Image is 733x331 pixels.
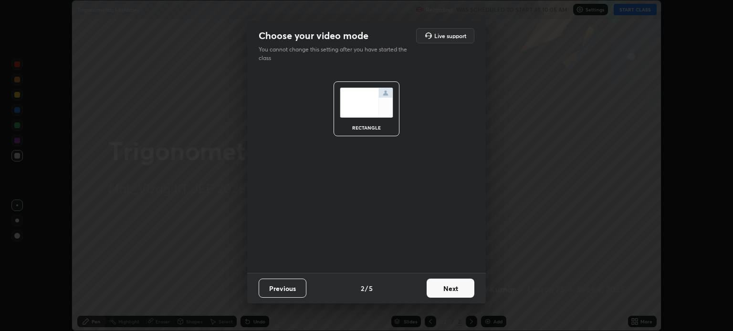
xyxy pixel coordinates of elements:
[361,283,364,293] h4: 2
[427,279,474,298] button: Next
[369,283,373,293] h4: 5
[259,45,413,62] p: You cannot change this setting after you have started the class
[365,283,368,293] h4: /
[259,279,306,298] button: Previous
[259,30,368,42] h2: Choose your video mode
[340,88,393,118] img: normalScreenIcon.ae25ed63.svg
[347,125,386,130] div: rectangle
[434,33,466,39] h5: Live support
